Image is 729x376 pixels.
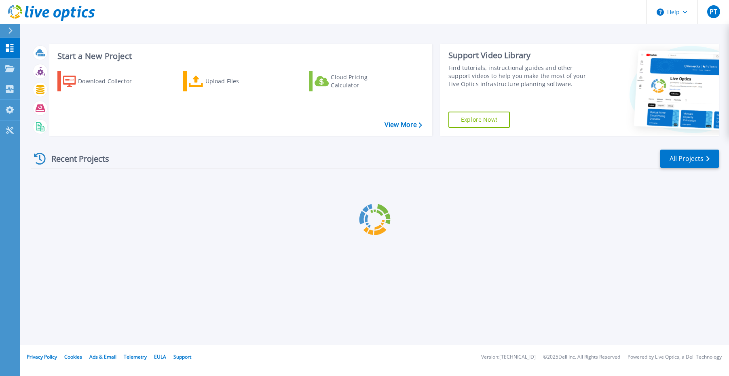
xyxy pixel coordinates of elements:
a: Cookies [64,353,82,360]
li: © 2025 Dell Inc. All Rights Reserved [543,355,620,360]
a: Download Collector [57,71,148,91]
a: Cloud Pricing Calculator [309,71,399,91]
div: Upload Files [205,73,270,89]
a: All Projects [660,150,719,168]
a: Telemetry [124,353,147,360]
a: EULA [154,353,166,360]
a: Support [173,353,191,360]
div: Recent Projects [31,149,120,169]
a: Upload Files [183,71,273,91]
li: Powered by Live Optics, a Dell Technology [628,355,722,360]
a: Ads & Email [89,353,116,360]
div: Download Collector [78,73,143,89]
li: Version: [TECHNICAL_ID] [481,355,536,360]
div: Find tutorials, instructional guides and other support videos to help you make the most of your L... [448,64,590,88]
div: Cloud Pricing Calculator [331,73,395,89]
h3: Start a New Project [57,52,422,61]
a: Privacy Policy [27,353,57,360]
a: View More [385,121,422,129]
div: Support Video Library [448,50,590,61]
a: Explore Now! [448,112,510,128]
span: PT [710,8,717,15]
